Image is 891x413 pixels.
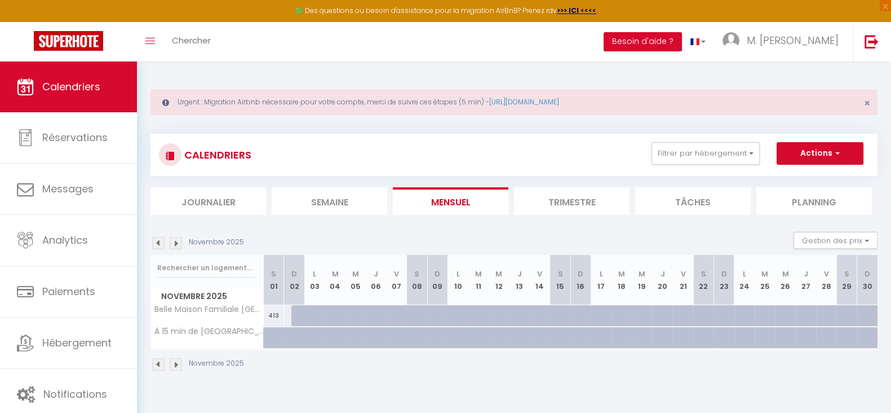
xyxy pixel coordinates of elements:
img: Super Booking [34,31,103,51]
abbr: L [313,269,316,279]
span: Analytics [42,233,88,247]
abbr: S [271,269,276,279]
span: Novembre 2025 [151,288,263,305]
span: Chercher [172,34,211,46]
span: × [864,96,870,110]
th: 09 [427,255,447,305]
abbr: V [394,269,399,279]
a: >>> ICI <<<< [557,6,596,15]
span: Notifications [43,387,107,401]
abbr: D [578,269,583,279]
li: Mensuel [393,187,508,215]
abbr: J [661,269,665,279]
abbr: S [701,269,706,279]
abbr: M [475,269,482,279]
th: 24 [734,255,755,305]
abbr: L [600,269,603,279]
a: [URL][DOMAIN_NAME] [489,97,559,107]
span: Hébergement [42,336,112,350]
abbr: L [743,269,746,279]
span: À 15 min de [GEOGRAPHIC_DATA], Bel Appart Calme et Cosy [153,327,265,336]
button: Gestion des prix [794,232,877,249]
abbr: M [782,269,788,279]
th: 15 [550,255,570,305]
th: 20 [652,255,672,305]
abbr: J [374,269,378,279]
th: 11 [468,255,489,305]
abbr: D [291,269,297,279]
a: Chercher [163,22,219,61]
button: Besoin d'aide ? [604,32,682,51]
th: 16 [570,255,591,305]
th: 06 [366,255,386,305]
th: 30 [857,255,877,305]
li: Semaine [272,187,387,215]
abbr: J [517,269,521,279]
abbr: V [680,269,685,279]
abbr: S [844,269,849,279]
abbr: V [537,269,542,279]
abbr: M [352,269,359,279]
div: 413 [264,305,284,326]
th: 01 [264,255,284,305]
abbr: D [721,269,727,279]
th: 17 [591,255,611,305]
th: 19 [632,255,652,305]
div: Urgent : Migration Airbnb nécessaire pour votre compte, merci de suivre ces étapes (5 min) - [150,89,877,115]
span: Calendriers [42,80,100,94]
th: 08 [407,255,427,305]
th: 10 [447,255,468,305]
img: ... [722,32,739,49]
abbr: M [761,269,768,279]
button: Actions [777,142,863,165]
th: 28 [816,255,836,305]
abbr: S [414,269,419,279]
abbr: D [865,269,870,279]
th: 27 [796,255,816,305]
span: Réservations [42,130,108,144]
th: 29 [836,255,857,305]
th: 04 [325,255,345,305]
abbr: S [558,269,563,279]
th: 23 [713,255,734,305]
span: Belle Maison Familiale [GEOGRAPHIC_DATA] [153,305,265,314]
li: Trimestre [514,187,630,215]
abbr: L [456,269,459,279]
th: 03 [304,255,325,305]
abbr: V [824,269,829,279]
p: Novembre 2025 [189,358,244,369]
abbr: D [435,269,440,279]
a: ... M. [PERSON_NAME] [714,22,853,61]
abbr: M [332,269,339,279]
abbr: M [639,269,645,279]
th: 07 [386,255,406,305]
span: Paiements [42,284,95,298]
img: logout [865,34,879,49]
abbr: J [804,269,808,279]
p: Novembre 2025 [189,237,244,248]
abbr: M [495,269,502,279]
th: 12 [489,255,509,305]
th: 14 [530,255,550,305]
abbr: M [618,269,625,279]
button: Filtrer par hébergement [651,142,760,165]
th: 21 [673,255,693,305]
li: Planning [756,187,872,215]
th: 22 [693,255,713,305]
th: 25 [755,255,775,305]
li: Journalier [150,187,266,215]
h3: CALENDRIERS [181,142,251,168]
input: Rechercher un logement... [157,258,257,278]
th: 13 [509,255,529,305]
th: 18 [611,255,632,305]
button: Close [864,98,870,108]
th: 02 [284,255,304,305]
th: 05 [345,255,366,305]
span: Messages [42,182,94,196]
span: M. [PERSON_NAME] [747,33,839,47]
li: Tâches [635,187,751,215]
th: 26 [775,255,795,305]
